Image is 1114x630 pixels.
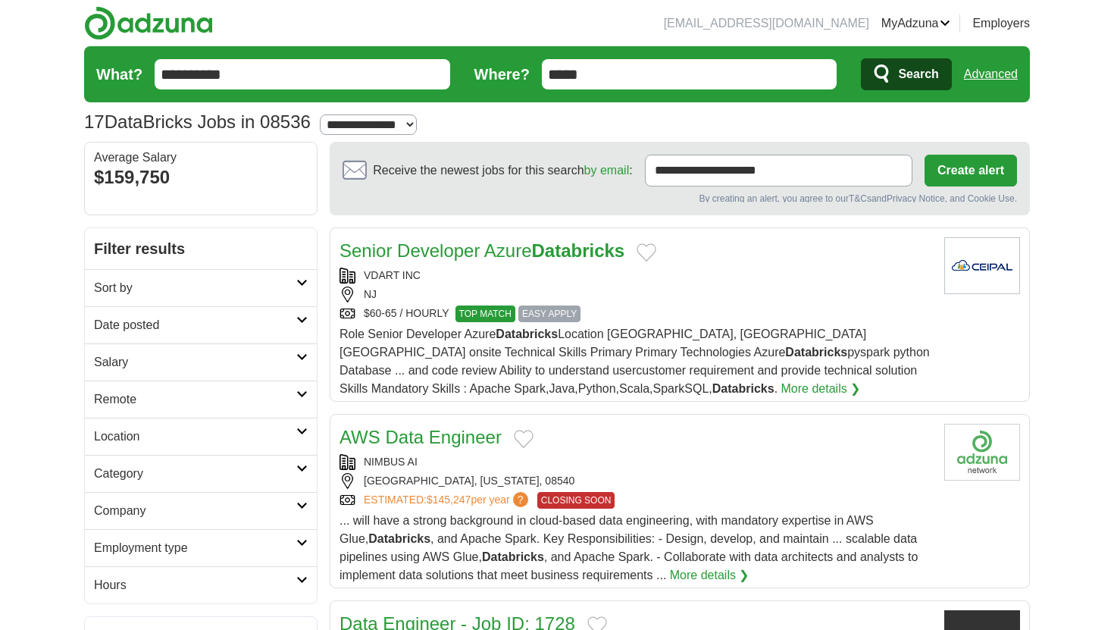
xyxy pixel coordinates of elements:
a: Remote [85,381,317,418]
a: by email [584,164,630,177]
a: More details ❯ [781,380,861,398]
a: Date posted [85,306,317,343]
div: $60-65 / HOURLY [340,306,932,322]
h2: Company [94,502,296,520]
div: Average Salary [94,152,308,164]
a: ESTIMATED:$145,247per year? [364,492,531,509]
span: EASY APPLY [518,306,580,322]
a: More details ❯ [670,566,749,585]
li: [EMAIL_ADDRESS][DOMAIN_NAME] [664,14,869,33]
strong: Databricks [496,328,558,340]
a: Category [85,455,317,492]
h2: Remote [94,390,296,409]
span: $145,247 [427,494,471,506]
h2: Sort by [94,279,296,297]
strong: Databricks [531,240,624,261]
div: VDART INC [340,268,932,284]
div: NJ [340,287,932,302]
button: Add to favorite jobs [637,243,656,262]
a: T&Cs [849,193,871,204]
strong: Databricks [785,346,847,359]
button: Create alert [925,155,1017,186]
h2: Salary [94,353,296,371]
span: Receive the newest jobs for this search : [373,161,632,180]
h2: Category [94,465,296,483]
a: Hours [85,566,317,603]
img: Company logo [944,237,1020,294]
a: Employment type [85,529,317,566]
h2: Date posted [94,316,296,334]
h2: Location [94,428,296,446]
strong: Databricks [482,550,544,563]
label: What? [96,63,142,86]
span: TOP MATCH [455,306,515,322]
a: Sort by [85,269,317,306]
span: 17 [84,108,105,136]
a: Privacy Notice [887,193,945,204]
a: Advanced [964,59,1018,89]
div: [GEOGRAPHIC_DATA], [US_STATE], 08540 [340,473,932,489]
a: AWS Data Engineer [340,427,502,447]
span: CLOSING SOON [537,492,615,509]
a: MyAdzuna [881,14,951,33]
span: ... will have a strong background in cloud-based data engineering, with mandatory expertise in AW... [340,514,918,581]
strong: Databricks [368,532,430,545]
label: Where? [474,63,530,86]
img: Adzuna logo [84,6,213,40]
a: Employers [972,14,1030,33]
span: Role Senior Developer Azure Location [GEOGRAPHIC_DATA], [GEOGRAPHIC_DATA] [GEOGRAPHIC_DATA] onsit... [340,328,930,395]
div: By creating an alert, you agree to our and , and Cookie Use. [343,192,1017,203]
h1: DataBricks Jobs in 08536 [84,111,311,132]
h2: Hours [94,576,296,594]
img: Company logo [944,424,1020,481]
span: Search [898,59,938,89]
a: Salary [85,343,317,381]
div: $159,750 [94,164,308,191]
span: ? [513,492,528,507]
a: Location [85,418,317,455]
strong: Databricks [712,382,774,395]
h2: Filter results [85,228,317,269]
button: Search [861,58,951,90]
button: Add to favorite jobs [514,430,534,448]
div: NIMBUS AI [340,454,932,470]
h2: Employment type [94,539,296,557]
a: Company [85,492,317,529]
a: Senior Developer AzureDatabricks [340,240,624,261]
